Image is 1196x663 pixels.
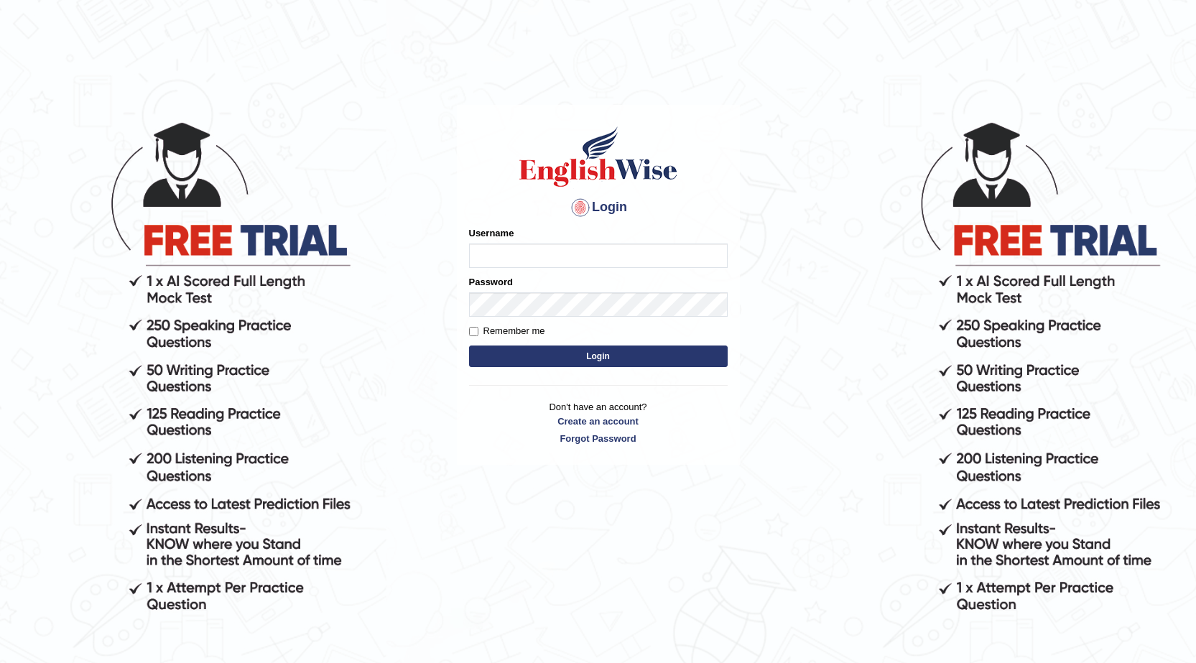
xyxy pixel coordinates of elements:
[469,327,478,336] input: Remember me
[469,226,514,240] label: Username
[469,414,728,428] a: Create an account
[469,432,728,445] a: Forgot Password
[469,275,513,289] label: Password
[469,400,728,445] p: Don't have an account?
[469,346,728,367] button: Login
[516,124,680,189] img: Logo of English Wise sign in for intelligent practice with AI
[469,324,545,338] label: Remember me
[469,196,728,219] h4: Login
